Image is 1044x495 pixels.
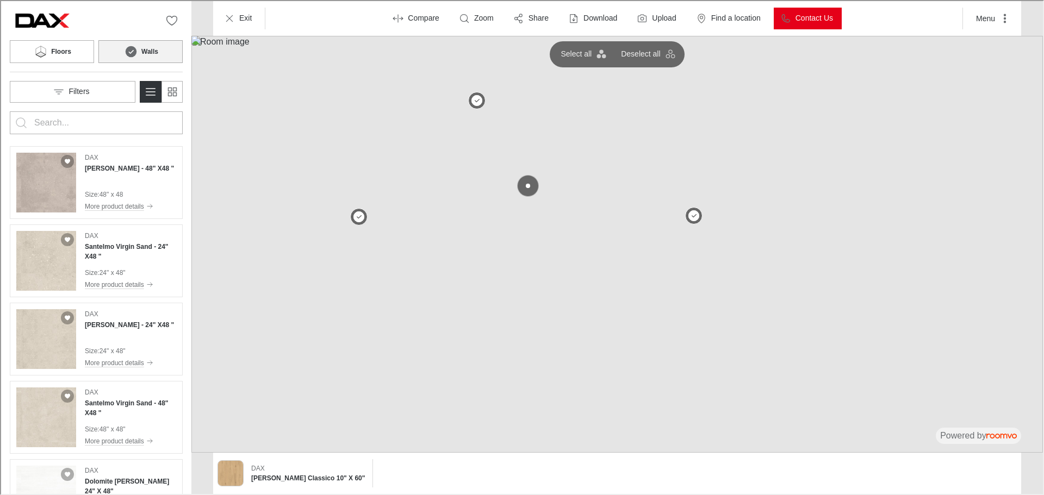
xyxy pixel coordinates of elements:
[84,423,98,433] p: Size :
[50,46,70,55] h6: Floors
[9,39,93,62] button: Floors
[84,356,173,368] button: More product details
[60,467,73,480] button: Add Dolomite White Matt 24" X 48" to favorites
[84,278,175,290] button: More product details
[84,345,98,355] p: Size :
[97,39,182,62] button: Walls
[9,145,182,218] div: See Santelmo Virgin Greige - 48" X48 " in the room
[190,35,1042,452] img: Room image
[506,7,556,28] button: Share
[84,241,175,260] h4: Santelmo Virgin Sand - 24" X48 "
[9,80,134,102] button: Open the filters menu
[794,12,832,23] p: Contact Us
[84,319,173,329] h4: Santelmo Virgin Greige - 24" X48 "
[629,7,683,28] button: Upload a picture of your room
[9,9,74,30] a: Go to DAX's website.
[15,152,75,211] img: Santelmo Virgin Greige - 48" X48 ". Link opens in a new window.
[9,380,182,453] div: See Santelmo Virgin Sand - 48" X48 " in the room
[84,475,175,495] h4: Dolomite White Matt 24" X 48"
[60,310,73,323] button: Add Santelmo Virgin Greige - 24" X48 " to favorites
[9,223,182,296] div: See Santelmo Virgin Sand - 24" X48 " in the room
[688,7,768,28] button: Find a location
[250,472,364,482] h6: Chiaro Classico 10" X 60"
[217,460,242,485] img: Chiaro Classico 10" X 60"
[33,113,157,130] input: Enter products to search for
[385,7,447,28] button: Enter compare mode
[60,154,73,167] button: Add Santelmo Virgin Greige - 48" X48 " to favorites
[15,230,75,290] img: Santelmo Virgin Sand - 24" X48 ". Link opens in a new window.
[84,199,173,211] button: More product details
[620,48,659,59] p: Deselect all
[139,80,182,102] div: Product List Mode Selector
[84,152,97,161] p: DAX
[60,232,73,245] button: Add Santelmo Virgin Sand - 24" X48 " to favorites
[9,302,182,374] div: See Santelmo Virgin Greige - 24" X48 " in the room
[60,389,73,402] button: Add Santelmo Virgin Sand - 48" X48 " to favorites
[216,7,259,28] button: Exit
[15,308,75,368] img: Santelmo Virgin Greige - 24" X48 ". Link opens in a new window.
[238,12,251,23] p: Exit
[553,45,610,62] button: Select all
[98,345,125,355] p: 24" x 48"
[473,12,493,23] p: Zoom
[67,85,88,96] p: Filters
[84,435,143,445] p: More product details
[250,462,264,472] p: DAX
[160,9,182,30] button: No favorites
[84,465,97,474] p: DAX
[966,7,1016,28] button: More actions
[84,189,98,198] p: Size :
[84,386,97,396] p: DAX
[247,459,367,485] button: Show details for Chiaro Classico 10" X 60"
[560,48,591,59] p: Select all
[939,429,1016,441] div: The visualizer is powered by Roomvo.
[160,80,182,102] button: Switch to simple view
[84,279,143,289] p: More product details
[582,12,616,23] p: Download
[84,434,175,446] button: More product details
[84,162,173,172] h4: Santelmo Virgin Greige - 48" X48 "
[451,7,501,28] button: Zoom room image
[9,9,74,30] img: Logo representing DAX.
[527,12,548,23] p: Share
[98,267,125,277] p: 24" x 48"
[84,357,143,367] p: More product details
[561,7,625,28] button: Download
[84,397,175,417] h4: Santelmo Virgin Sand - 48" X48 "
[651,12,675,23] label: Upload
[98,189,122,198] p: 48" x 48
[84,308,97,318] p: DAX
[773,7,841,28] button: Contact Us
[98,423,125,433] p: 48" x 48"
[710,12,760,23] p: Find a location
[407,12,438,23] p: Compare
[84,267,98,277] p: Size :
[84,200,143,210] p: More product details
[985,433,1016,437] img: roomvo_wordmark.svg
[939,429,1016,441] p: Powered by
[139,80,160,102] button: Switch to detail view
[140,46,157,55] h6: Walls
[84,230,97,240] p: DAX
[613,45,679,62] button: Deselect all
[15,386,75,446] img: Santelmo Virgin Sand - 48" X48 ". Link opens in a new window.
